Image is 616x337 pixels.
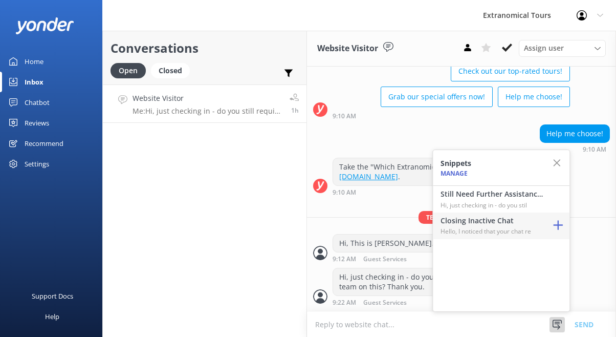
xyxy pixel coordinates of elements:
[25,113,49,133] div: Reviews
[15,17,74,34] img: yonder-white-logo.png
[103,85,306,123] a: Website VisitorMe:Hi, just checking in - do you still require assistance from our team on this? T...
[583,146,606,153] strong: 9:10 AM
[333,255,511,263] div: Sep 05 2025 09:12am (UTC -07:00) America/Tijuana
[441,215,543,226] h4: Closing Inactive Chat
[441,226,543,236] p: Hello, I noticed that your chat re
[333,188,570,196] div: Sep 05 2025 09:10am (UTC -07:00) America/Tijuana
[133,107,282,116] p: Me: Hi, just checking in - do you still require assistance from our team on this? Thank you.
[333,235,510,252] div: Hi, This is [PERSON_NAME]. How can I help you?
[451,61,570,81] button: Check out our top-rated tours!
[151,63,190,78] div: Closed
[498,87,570,107] button: Help me choose!
[363,300,407,306] span: Guest Services
[111,63,146,78] div: Open
[333,256,356,263] strong: 9:12 AM
[339,162,553,182] a: [URL][DOMAIN_NAME]
[25,51,43,72] div: Home
[333,300,356,306] strong: 9:22 AM
[25,92,50,113] div: Chatbot
[45,306,59,327] div: Help
[552,150,569,177] button: Close
[519,40,606,56] div: Assign User
[441,169,468,178] a: Manage
[419,211,505,224] span: Team member online
[363,256,407,263] span: Guest Services
[333,112,570,119] div: Sep 05 2025 09:10am (UTC -07:00) America/Tijuana
[524,43,564,54] span: Assign user
[151,65,195,76] a: Closed
[32,286,73,306] div: Support Docs
[333,189,356,196] strong: 9:10 AM
[441,188,543,200] h4: Still Need Further Assistance?
[333,113,356,119] strong: 9:10 AM
[441,158,471,169] h4: Snippets
[540,145,610,153] div: Sep 05 2025 09:10am (UTC -07:00) America/Tijuana
[317,42,378,55] h3: Website Visitor
[333,268,569,296] div: Hi, just checking in - do you still require assistance from our team on this? Thank you.
[381,87,493,107] button: Grab our special offers now!
[291,106,299,115] span: Sep 05 2025 09:22am (UTC -07:00) America/Tijuana
[25,133,63,154] div: Recommend
[546,213,569,239] button: Add
[111,38,299,58] h2: Conversations
[441,200,543,210] p: Hi, just checking in - do you stil
[133,93,282,104] h4: Website Visitor
[25,154,49,174] div: Settings
[25,72,43,92] div: Inbox
[540,125,609,142] div: Help me choose!
[111,65,151,76] a: Open
[333,158,569,185] div: Take the "Which Extranomical Tour is Right for Me?" quiz .
[333,299,570,306] div: Sep 05 2025 09:22am (UTC -07:00) America/Tijuana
